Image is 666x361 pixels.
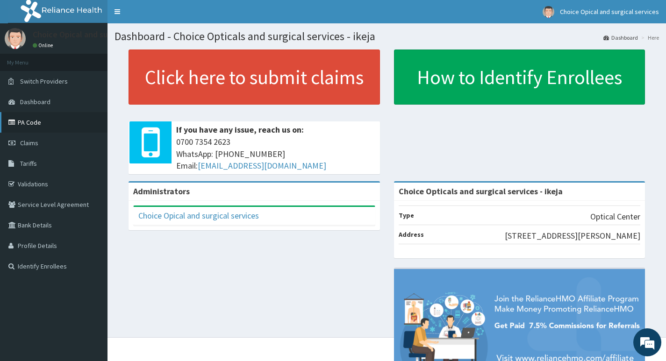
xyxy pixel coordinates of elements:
img: User Image [543,6,554,18]
span: 0700 7354 2623 WhatsApp: [PHONE_NUMBER] Email: [176,136,375,172]
a: How to Identify Enrollees [394,50,645,105]
span: We're online! [54,118,129,212]
span: Choice Opical and surgical services [560,7,659,16]
strong: Choice Opticals and surgical services - ikeja [399,186,563,197]
a: Dashboard [603,34,638,42]
span: Switch Providers [20,77,68,85]
p: Optical Center [590,211,640,223]
p: [STREET_ADDRESS][PERSON_NAME] [505,230,640,242]
a: Online [33,42,55,49]
img: User Image [5,28,26,49]
p: Choice Opical and surgical services [33,30,159,39]
div: Minimize live chat window [153,5,176,27]
span: Dashboard [20,98,50,106]
li: Here [639,34,659,42]
b: Type [399,211,414,219]
h1: Dashboard - Choice Opticals and surgical services - ikeja [115,30,659,42]
b: Address [399,230,424,239]
b: Administrators [133,186,190,197]
div: Chat with us now [49,52,157,64]
span: Tariffs [20,159,37,168]
a: Click here to submit claims [129,50,380,105]
img: d_794563401_company_1708531726252_794563401 [17,47,38,70]
span: Claims [20,139,38,147]
a: [EMAIL_ADDRESS][DOMAIN_NAME] [198,160,326,171]
b: If you have any issue, reach us on: [176,124,304,135]
textarea: Type your message and hit 'Enter' [5,255,178,288]
a: Choice Opical and surgical services [138,210,259,221]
